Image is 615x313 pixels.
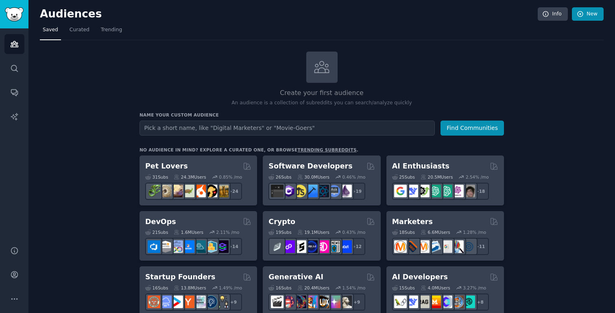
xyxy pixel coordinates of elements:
div: 19 Sub s [268,229,291,235]
img: FluxAI [316,296,329,308]
h3: Name your custom audience [140,112,504,118]
h2: AI Enthusiasts [392,161,449,171]
img: googleads [440,240,452,253]
img: AskMarketing [417,240,430,253]
img: ballpython [159,185,172,197]
span: Curated [70,26,89,34]
img: DeepSeek [406,296,418,308]
img: OpenSourceAI [440,296,452,308]
div: 1.28 % /mo [463,229,486,235]
img: platformengineering [193,240,206,253]
img: reactnative [316,185,329,197]
img: ethfinance [271,240,284,253]
img: learnjavascript [294,185,306,197]
img: GummySearch logo [5,7,24,22]
input: Pick a short name, like "Digital Marketers" or "Movie-Goers" [140,121,435,136]
img: OnlineMarketing [462,240,475,253]
h2: Generative AI [268,272,323,282]
img: 0xPolygon [282,240,295,253]
div: 1.49 % /mo [219,285,242,291]
img: DeepSeek [406,185,418,197]
img: AItoolsCatalog [417,185,430,197]
div: 1.54 % /mo [342,285,366,291]
h2: Startup Founders [145,272,215,282]
img: csharp [282,185,295,197]
div: 26 Sub s [268,174,291,180]
div: 16 Sub s [268,285,291,291]
img: dogbreed [216,185,229,197]
img: azuredevops [148,240,160,253]
div: 4.0M Users [421,285,450,291]
img: chatgpt_promptDesign [428,185,441,197]
img: DevOpsLinks [182,240,194,253]
img: ethstaker [294,240,306,253]
img: Entrepreneurship [205,296,217,308]
div: + 24 [225,183,242,200]
img: starryai [328,296,340,308]
div: 19.1M Users [297,229,329,235]
div: 6.6M Users [421,229,450,235]
div: 16 Sub s [145,285,168,291]
div: 30.0M Users [297,174,329,180]
img: LangChain [394,296,407,308]
div: No audience in mind? Explore a curated one, or browse . [140,147,358,153]
img: cockatiel [193,185,206,197]
img: web3 [305,240,318,253]
img: EntrepreneurRideAlong [148,296,160,308]
img: startup [170,296,183,308]
img: Rag [417,296,430,308]
img: ArtificalIntelligence [462,185,475,197]
a: trending subreddits [297,147,356,152]
a: Curated [67,24,92,40]
img: ycombinator [182,296,194,308]
img: growmybusiness [216,296,229,308]
span: Trending [101,26,122,34]
img: indiehackers [193,296,206,308]
div: + 9 [348,294,365,311]
img: AIDevelopersSociety [462,296,475,308]
img: defi_ [339,240,352,253]
img: defiblockchain [316,240,329,253]
div: + 14 [225,238,242,255]
div: 24.3M Users [174,174,206,180]
a: Saved [40,24,61,40]
img: PlatformEngineers [216,240,229,253]
img: iOSProgramming [305,185,318,197]
img: AskComputerScience [328,185,340,197]
img: turtle [182,185,194,197]
img: elixir [339,185,352,197]
h2: Software Developers [268,161,352,171]
img: aws_cdk [205,240,217,253]
div: 25 Sub s [392,174,415,180]
div: 31 Sub s [145,174,168,180]
h2: Create your first audience [140,88,504,98]
a: Info [538,7,568,21]
img: llmops [451,296,464,308]
h2: Marketers [392,217,433,227]
div: + 12 [348,238,365,255]
p: An audience is a collection of subreddits you can search/analyze quickly [140,99,504,107]
img: content_marketing [394,240,407,253]
div: 20.4M Users [297,285,329,291]
div: + 8 [472,294,489,311]
img: deepdream [294,296,306,308]
div: 15 Sub s [392,285,415,291]
div: 0.43 % /mo [342,229,366,235]
img: Docker_DevOps [170,240,183,253]
a: Trending [98,24,125,40]
div: 3.27 % /mo [463,285,486,291]
div: + 19 [348,183,365,200]
button: Find Communities [441,121,504,136]
div: 0.85 % /mo [219,174,242,180]
div: 1.6M Users [174,229,203,235]
h2: Pet Lovers [145,161,188,171]
div: 2.54 % /mo [466,174,489,180]
span: Saved [43,26,58,34]
div: 13.8M Users [174,285,206,291]
img: OpenAIDev [451,185,464,197]
img: AWS_Certified_Experts [159,240,172,253]
div: + 9 [225,294,242,311]
img: dalle2 [282,296,295,308]
img: herpetology [148,185,160,197]
img: chatgpt_prompts_ [440,185,452,197]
